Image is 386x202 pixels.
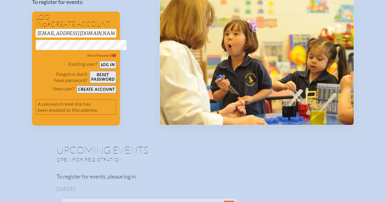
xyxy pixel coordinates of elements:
[77,86,116,93] button: Create account
[90,71,116,83] button: Resetpassword
[36,99,116,115] p: A password reset link has been emailed to this address.
[87,53,116,58] span: Show Password
[36,14,116,28] h1: Log in create account
[68,61,97,67] p: Existing user?
[43,22,51,28] span: or
[56,172,330,181] p: To register for events, please log in.
[56,186,330,192] h3: [DATE]
[99,61,116,69] button: Log in
[56,145,330,155] h1: Upcoming Events
[36,29,116,37] input: Email
[52,86,74,92] p: New user?
[56,157,218,163] p: Open for registration
[36,71,88,83] p: Forgot or don’t have password?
